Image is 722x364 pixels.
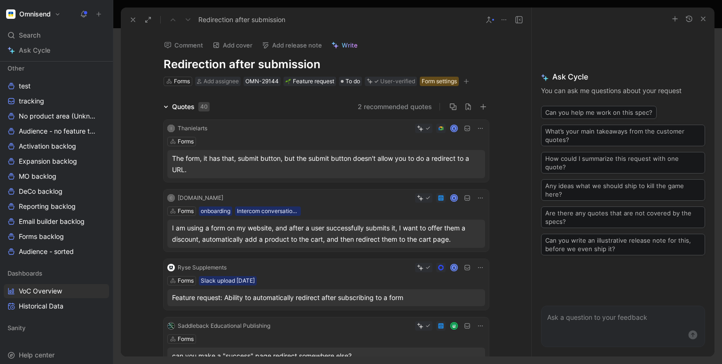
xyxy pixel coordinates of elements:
div: Other [4,61,109,75]
span: Sanity [8,323,25,332]
span: VoC Overview [19,286,62,296]
a: DeCo backlog [4,184,109,198]
div: Forms [178,137,194,146]
div: Saddleback Educational Publishing [178,321,270,331]
div: Feature request [285,77,334,86]
div: Quotes [172,101,210,112]
div: To do [339,77,362,86]
div: Slack upload [DATE] [201,276,255,285]
div: DashboardsVoC OverviewHistorical Data [4,266,109,313]
button: What’s your main takeaways from the customer quotes? [541,125,705,146]
div: Forms [174,77,190,86]
div: [DOMAIN_NAME] [178,193,223,203]
span: Search [19,30,40,41]
div: The form, it has that, submit button, but the submit button doesn't allow you to do a redirect to... [172,153,480,175]
span: Other [8,63,24,73]
span: Ask Cycle [19,45,50,56]
button: Add cover [208,39,257,52]
button: Add release note [258,39,326,52]
button: Write [327,39,362,52]
div: Feature request: Ability to automatically redirect after subscribing to a form [172,292,480,303]
span: tracking [19,96,44,106]
button: 2 recommended quotes [358,101,432,112]
img: 🌱 [285,79,291,84]
div: Ryse Supplements [178,263,227,272]
div: I am using a form on my website, and after a user successfully submits it, I want to offer them a... [172,222,480,245]
span: Audience - no feature tag [19,127,96,136]
div: 40 [198,102,210,111]
img: logo [167,322,175,330]
button: Any ideas what we should ship to kill the game here? [541,179,705,201]
span: Ask Cycle [541,71,705,82]
div: can you make a "success" page redirect somewhere else? [172,350,480,362]
div: Sanity [4,321,109,338]
span: Forms backlog [19,232,64,241]
span: Expansion backlog [19,157,77,166]
a: Historical Data [4,299,109,313]
h1: Omnisend [19,10,51,18]
button: Can you write an illustrative release note for this, before we even ship it? [541,234,705,255]
span: Dashboards [8,269,42,278]
span: test [19,81,31,91]
a: Ask Cycle [4,43,109,57]
a: Expansion backlog [4,154,109,168]
a: Activation backlog [4,139,109,153]
div: C [167,194,175,202]
div: User-verified [380,77,415,86]
div: Search [4,28,109,42]
div: Quotes40 [160,101,213,112]
div: OMN-29144 [245,77,279,86]
div: Thanielarts [178,124,207,133]
a: MO backlog [4,169,109,183]
div: onboarding [201,206,230,216]
img: avatar [451,323,457,329]
img: logo [167,264,175,271]
a: Reporting backlog [4,199,109,214]
div: K [451,126,457,132]
span: MO backlog [19,172,56,181]
a: test [4,79,109,93]
span: To do [345,77,360,86]
div: K [451,265,457,271]
a: Audience - no feature tag [4,124,109,138]
a: tracking [4,94,109,108]
p: You can ask me questions about your request [541,85,705,96]
span: DeCo backlog [19,187,63,196]
a: Email builder backlog [4,214,109,229]
div: Forms [178,206,194,216]
span: Activation backlog [19,142,76,151]
div: I [167,125,175,132]
a: Forms backlog [4,229,109,244]
div: Help center [4,348,109,362]
span: Write [342,41,358,49]
div: Form settings [422,77,457,86]
span: No product area (Unknowns) [19,111,97,121]
div: Forms [178,334,194,344]
a: VoC Overview [4,284,109,298]
img: Omnisend [6,9,16,19]
span: Historical Data [19,301,63,311]
div: OthertesttrackingNo product area (Unknowns)Audience - no feature tagActivation backlogExpansion b... [4,61,109,259]
button: OmnisendOmnisend [4,8,63,21]
button: Can you help me work on this spec? [541,106,657,119]
div: Sanity [4,321,109,335]
div: Forms [178,276,194,285]
span: Redirection after submission [198,14,285,25]
button: How could I summarize this request with one quote? [541,152,705,174]
span: Add assignee [204,78,239,85]
a: No product area (Unknowns) [4,109,109,123]
button: Comment [160,39,207,52]
div: Dashboards [4,266,109,280]
div: 🌱Feature request [283,77,336,86]
span: Help center [19,351,55,359]
span: Audience - sorted [19,247,74,256]
span: Email builder backlog [19,217,85,226]
a: Audience - sorted [4,245,109,259]
button: Are there any quotes that are not covered by the specs? [541,206,705,228]
span: Reporting backlog [19,202,76,211]
div: Intercom conversation list between 25_05_15-06_01 paying brands 250602 - Conversationd data pt1.5... [237,206,299,216]
div: K [451,195,457,201]
h1: Redirection after submission [164,57,489,72]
